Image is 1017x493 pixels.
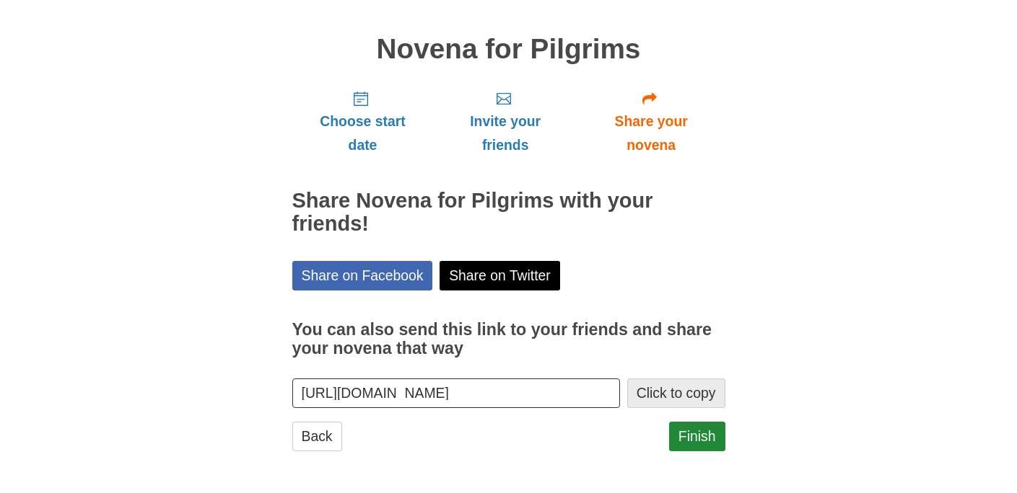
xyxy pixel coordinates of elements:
a: Finish [669,422,725,451]
a: Choose start date [292,79,434,164]
h2: Share Novena for Pilgrims with your friends! [292,190,725,236]
a: Back [292,422,342,451]
a: Share on Facebook [292,261,433,290]
a: Share on Twitter [440,261,560,290]
span: Share your novena [592,110,711,157]
button: Click to copy [627,378,725,408]
span: Choose start date [307,110,419,157]
a: Share your novena [577,79,725,164]
a: Invite your friends [433,79,577,164]
h1: Novena for Pilgrims [292,34,725,65]
span: Invite your friends [448,110,562,157]
h3: You can also send this link to your friends and share your novena that way [292,321,725,357]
